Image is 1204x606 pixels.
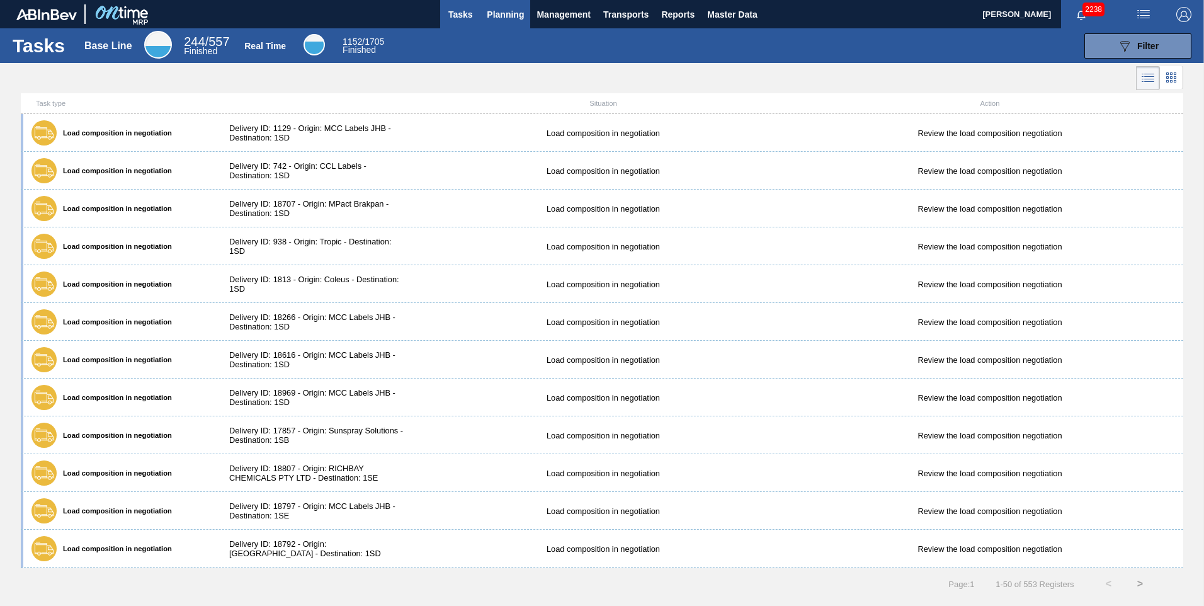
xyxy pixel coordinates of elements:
div: Real Time [244,41,286,51]
span: 244 [184,35,205,49]
label: Load composition in negotiation [57,280,172,288]
span: / 557 [184,35,229,49]
div: Review the load composition negotiation [797,544,1183,554]
div: Review the load composition negotiation [797,280,1183,289]
span: 1 - 50 of 553 Registers [994,580,1074,589]
label: Load composition in negotiation [57,129,172,137]
div: Action [797,100,1183,107]
h1: Tasks [13,38,68,53]
span: Transports [603,7,649,22]
label: Load composition in negotiation [57,167,172,174]
img: userActions [1136,7,1151,22]
div: Card Vision [1160,66,1183,90]
div: Load composition in negotiation [410,317,797,327]
button: < [1093,568,1125,600]
div: Delivery ID: 18792 - Origin: [GEOGRAPHIC_DATA] - Destination: 1SD [217,539,410,558]
span: Master Data [707,7,757,22]
div: Review the load composition negotiation [797,431,1183,440]
div: Base Line [184,37,229,55]
button: > [1125,568,1156,600]
div: Delivery ID: 742 - Origin: CCL Labels - Destination: 1SD [217,161,410,180]
div: Review the load composition negotiation [797,317,1183,327]
button: Notifications [1061,6,1101,23]
label: Load composition in negotiation [57,545,172,552]
div: Situation [410,100,797,107]
div: Task type [23,100,217,107]
label: Load composition in negotiation [57,243,172,250]
div: Real Time [304,34,325,55]
div: Real Time [343,38,384,54]
label: Load composition in negotiation [57,432,172,439]
div: Review the load composition negotiation [797,204,1183,214]
span: Finished [184,46,217,56]
span: 2238 [1082,3,1105,16]
div: Delivery ID: 18807 - Origin: RICHBAY CHEMICALS PTY LTD - Destination: 1SE [217,464,410,483]
label: Load composition in negotiation [57,507,172,515]
div: Review the load composition negotiation [797,242,1183,251]
div: Load composition in negotiation [410,242,797,251]
label: Load composition in negotiation [57,318,172,326]
div: Delivery ID: 18797 - Origin: MCC Labels JHB - Destination: 1SE [217,501,410,520]
div: Delivery ID: 18969 - Origin: MCC Labels JHB - Destination: 1SD [217,388,410,407]
div: Load composition in negotiation [410,280,797,289]
span: Planning [487,7,524,22]
span: Filter [1137,41,1159,51]
span: 1152 [343,37,362,47]
div: Load composition in negotiation [410,506,797,516]
div: Review the load composition negotiation [797,129,1183,138]
div: List Vision [1136,66,1160,90]
span: Tasks [446,7,474,22]
label: Load composition in negotiation [57,394,172,401]
div: Delivery ID: 18266 - Origin: MCC Labels JHB - Destination: 1SD [217,312,410,331]
div: Load composition in negotiation [410,129,797,138]
span: Management [537,7,591,22]
div: Load composition in negotiation [410,469,797,478]
div: Load composition in negotiation [410,431,797,440]
button: Filter [1084,33,1191,59]
img: TNhmsLtSVTkK8tSr43FrP2fwEKptu5GPRR3wAAAABJRU5ErkJggg== [16,9,77,20]
div: Delivery ID: 1129 - Origin: MCC Labels JHB - Destination: 1SD [217,123,410,142]
label: Load composition in negotiation [57,469,172,477]
div: Delivery ID: 18616 - Origin: MCC Labels JHB - Destination: 1SD [217,350,410,369]
span: Reports [661,7,695,22]
div: Base Line [84,40,132,52]
div: Review the load composition negotiation [797,355,1183,365]
div: Load composition in negotiation [410,355,797,365]
label: Load composition in negotiation [57,356,172,363]
div: Review the load composition negotiation [797,166,1183,176]
div: Review the load composition negotiation [797,469,1183,478]
div: Load composition in negotiation [410,393,797,403]
div: Load composition in negotiation [410,544,797,554]
div: Delivery ID: 938 - Origin: Tropic - Destination: 1SD [217,237,410,256]
img: Logout [1176,7,1191,22]
div: Review the load composition negotiation [797,393,1183,403]
span: / 1705 [343,37,384,47]
div: Delivery ID: 17857 - Origin: Sunspray Solutions - Destination: 1SB [217,426,410,445]
span: Finished [343,45,376,55]
div: Load composition in negotiation [410,204,797,214]
div: Delivery ID: 1813 - Origin: Coleus - Destination: 1SD [217,275,410,294]
div: Delivery ID: 18707 - Origin: MPact Brakpan - Destination: 1SD [217,199,410,218]
label: Load composition in negotiation [57,205,172,212]
span: Page : 1 [948,580,974,589]
div: Load composition in negotiation [410,166,797,176]
div: Review the load composition negotiation [797,506,1183,516]
div: Base Line [144,31,172,59]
